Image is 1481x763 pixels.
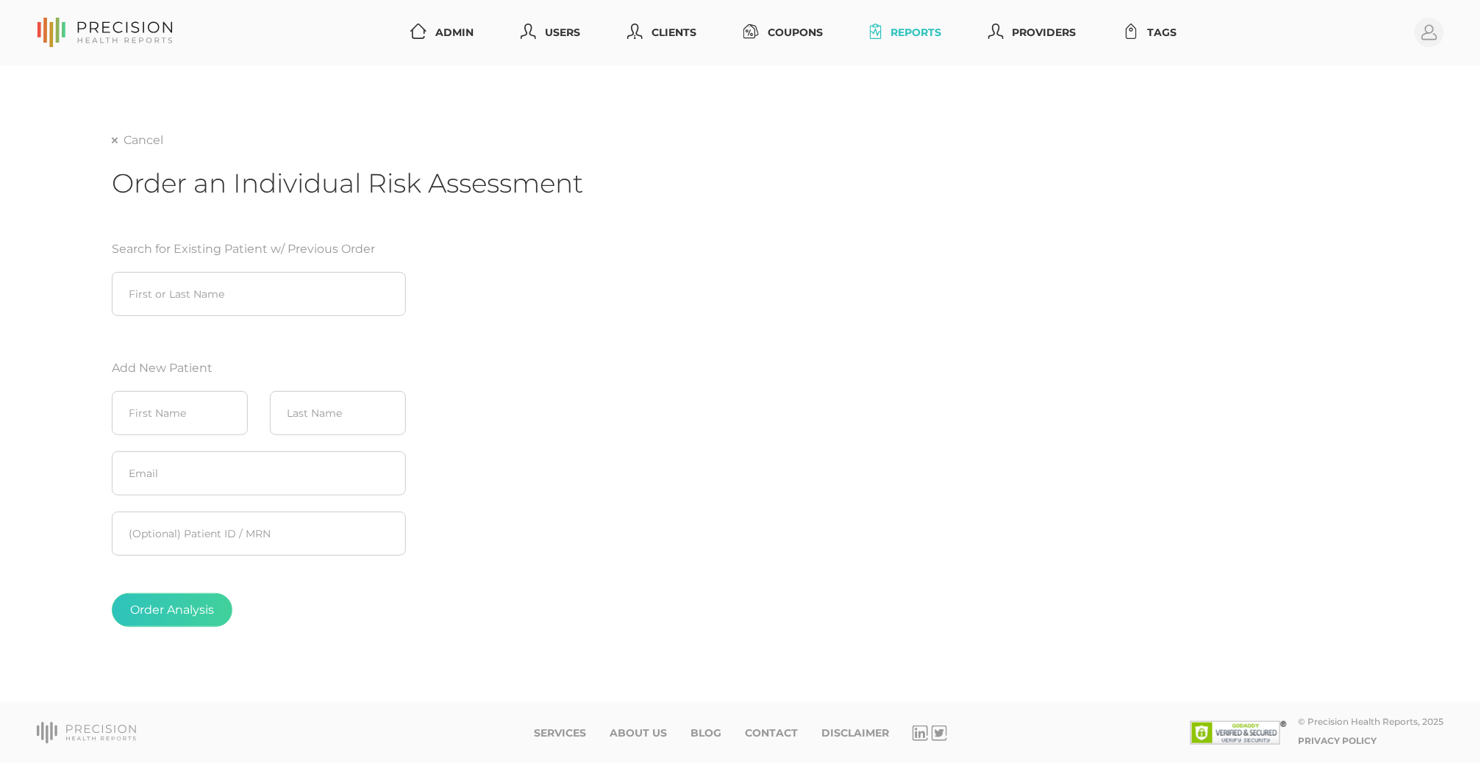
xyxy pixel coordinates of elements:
[1118,19,1183,46] a: Tags
[270,391,406,435] input: Last Name
[1299,735,1377,746] a: Privacy Policy
[404,19,479,46] a: Admin
[982,19,1082,46] a: Providers
[745,727,798,739] a: Contact
[821,727,889,739] a: Disclaimer
[534,727,586,739] a: Services
[112,272,406,316] input: First or Last Name
[621,19,702,46] a: Clients
[515,19,586,46] a: Users
[112,240,375,258] label: Search for Existing Patient w/ Previous Order
[112,167,1369,199] h1: Order an Individual Risk Assessment
[112,451,406,495] input: Email
[112,133,163,148] a: Cancel
[610,727,667,739] a: About Us
[738,19,829,46] a: Coupons
[112,593,232,627] button: Order Analysis
[690,727,721,739] a: Blog
[112,391,248,435] input: First Name
[1299,716,1444,727] div: © Precision Health Reports, 2025
[1191,721,1287,745] img: SSL site seal - click to verify
[112,359,406,377] label: Add New Patient
[112,512,406,556] input: Patient ID / MRN
[864,19,947,46] a: Reports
